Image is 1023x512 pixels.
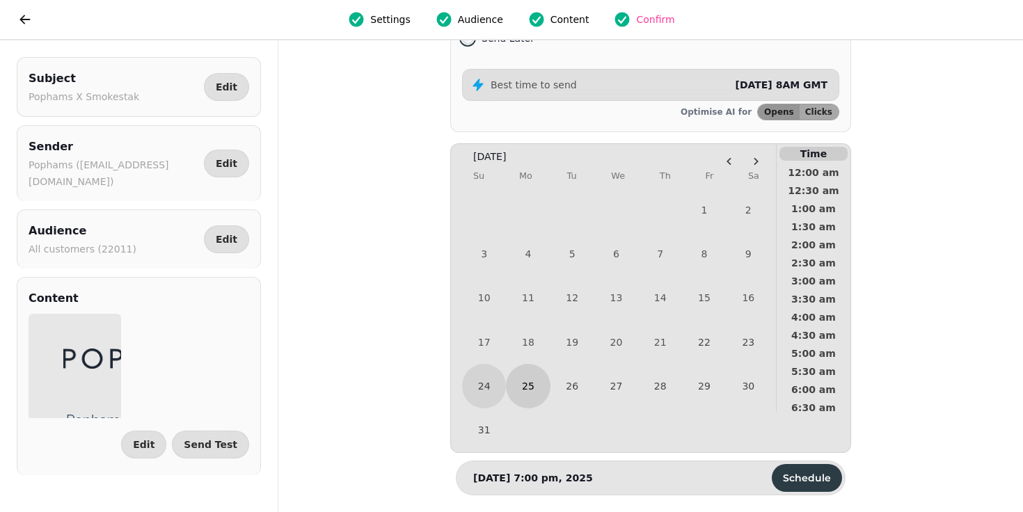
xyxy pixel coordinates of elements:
[788,349,839,358] span: 5:00 am
[660,163,671,188] th: Thursday
[682,232,726,275] button: Friday, August 8th, 2025
[777,399,850,417] button: 6:30 am
[788,330,839,340] span: 4:30 am
[788,403,839,413] span: 6:30 am
[758,104,800,120] button: Opens
[594,232,638,275] button: Wednesday, August 6th, 2025
[777,182,850,200] button: 12:30 am
[788,385,839,394] span: 6:00 am
[29,157,198,190] p: Pophams ([EMAIL_ADDRESS][DOMAIN_NAME])
[777,254,850,272] button: 2:30 am
[638,232,682,275] button: Thursday, August 7th, 2025
[216,234,237,244] span: Edit
[777,163,850,182] button: 12:00 am
[567,163,577,188] th: Tuesday
[216,159,237,168] span: Edit
[788,204,839,214] span: 1:00 am
[783,473,831,483] span: Schedule
[638,364,682,408] button: Thursday, August 28th, 2025
[777,272,850,290] button: 3:00 am
[777,362,850,381] button: 5:30 am
[29,289,79,308] h2: Content
[550,320,594,364] button: Tuesday, August 19th, 2025
[35,35,188,55] img: Image
[594,364,638,408] button: Wednesday, August 27th, 2025
[550,232,594,275] button: Tuesday, August 5th, 2025
[788,186,839,195] span: 12:30 am
[550,13,589,26] span: Content
[184,440,237,449] span: Send Test
[550,276,594,320] button: Tuesday, August 12th, 2025
[519,163,532,188] th: Monday
[491,78,577,92] p: Best time to send
[38,98,186,115] span: Pophams X Smokestak
[748,163,759,188] th: Saturday
[788,168,839,177] span: 12:00 am
[800,104,839,120] button: Clicks
[506,232,550,275] button: Monday, August 4th, 2025
[805,108,832,116] span: Clicks
[777,236,850,254] button: 2:00 am
[777,308,850,326] button: 4:00 am
[638,320,682,364] button: Thursday, August 21st, 2025
[29,137,198,157] h2: Sender
[462,320,506,364] button: Sunday, August 17th, 2025
[11,6,39,33] button: go back
[777,290,850,308] button: 3:30 am
[638,276,682,320] button: Thursday, August 14th, 2025
[473,471,593,485] p: [DATE] 7:00 pm, 2025
[788,258,839,268] span: 2:30 am
[29,88,139,105] p: Pophams X Smokestak
[788,240,839,250] span: 2:00 am
[683,321,724,362] button: Today, Friday, August 22nd, 2025
[727,364,770,408] button: Saturday, August 30th, 2025
[772,464,842,492] button: Schedule
[462,408,506,452] button: Sunday, August 31st, 2025
[744,150,768,173] button: Go to the Next Month
[204,150,249,177] button: Edit
[788,312,839,322] span: 4:00 am
[727,320,770,364] button: Saturday, August 23rd, 2025
[370,13,410,26] span: Settings
[204,73,249,101] button: Edit
[473,150,506,163] span: [DATE]
[636,13,674,26] span: Confirm
[788,367,839,376] span: 5:30 am
[764,108,794,116] span: Opens
[788,294,839,304] span: 3:30 am
[682,188,726,232] button: Friday, August 1st, 2025
[121,431,166,458] button: Edit
[462,232,506,275] button: Sunday, August 3rd, 2025
[133,440,154,449] span: Edit
[717,150,741,173] button: Go to the Previous Month
[777,200,850,218] button: 1:00 am
[462,163,770,452] table: August 2025
[594,320,638,364] button: Wednesday, August 20th, 2025
[506,276,550,320] button: Monday, August 11th, 2025
[462,276,506,320] button: Sunday, August 10th, 2025
[779,147,848,161] p: Time
[735,79,827,90] span: [DATE] 8AM GMT
[727,276,770,320] button: Saturday, August 16th, 2025
[682,364,726,408] button: Friday, August 29th, 2025
[682,276,726,320] button: Friday, August 15th, 2025
[611,163,625,188] th: Wednesday
[594,276,638,320] button: Wednesday, August 13th, 2025
[681,106,752,118] p: Optimise AI for
[705,163,713,188] th: Friday
[550,364,594,408] button: Tuesday, August 26th, 2025
[788,276,839,286] span: 3:00 am
[506,364,550,408] button: Monday, August 25th, 2025
[216,82,237,92] span: Edit
[29,241,136,257] p: All customers (22011)
[29,221,136,241] h2: Audience
[788,222,839,232] span: 1:30 am
[172,431,249,458] button: Send Test
[506,320,550,364] button: Monday, August 18th, 2025
[29,69,139,88] h2: Subject
[473,163,484,188] th: Sunday
[462,364,506,408] button: Sunday, August 24th, 2025, selected
[777,381,850,399] button: 6:00 am
[777,218,850,236] button: 1:30 am
[777,344,850,362] button: 5:00 am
